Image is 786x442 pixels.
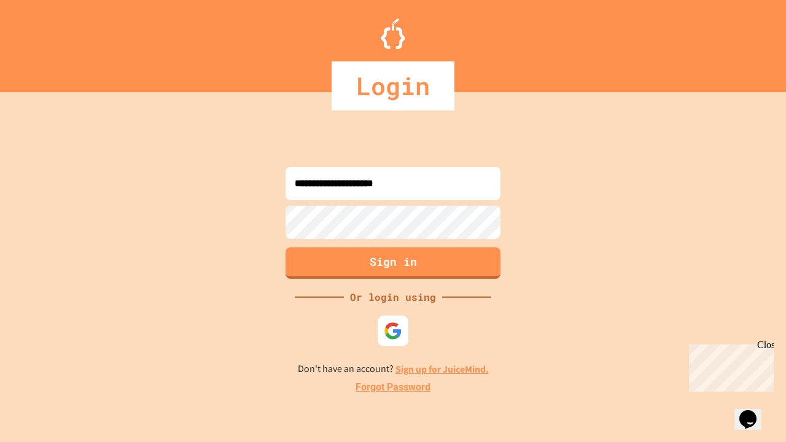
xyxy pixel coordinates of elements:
img: Logo.svg [381,18,405,49]
iframe: chat widget [734,393,774,430]
div: Chat with us now!Close [5,5,85,78]
button: Sign in [286,247,500,279]
a: Sign up for JuiceMind. [395,363,489,376]
img: google-icon.svg [384,322,402,340]
p: Don't have an account? [298,362,489,377]
a: Forgot Password [356,380,430,395]
div: Login [332,61,454,110]
iframe: chat widget [684,339,774,392]
div: Or login using [344,290,442,304]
